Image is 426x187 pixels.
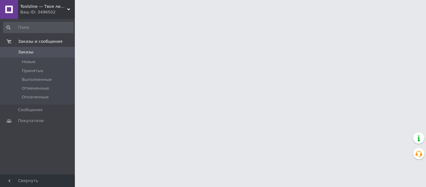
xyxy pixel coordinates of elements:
[18,49,33,55] span: Заказы
[22,94,49,100] span: Оплаченные
[18,118,44,124] span: Покупатели
[18,39,62,44] span: Заказы и сообщения
[20,9,75,15] div: Ваш ID: 3496502
[22,59,36,65] span: Новые
[22,68,43,74] span: Принятые
[18,107,42,113] span: Сообщения
[22,86,49,91] span: Отмененные
[22,77,52,82] span: Выполненные
[20,4,67,9] span: Toolsline — Твоя линия инструмента
[3,22,74,33] input: Поиск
